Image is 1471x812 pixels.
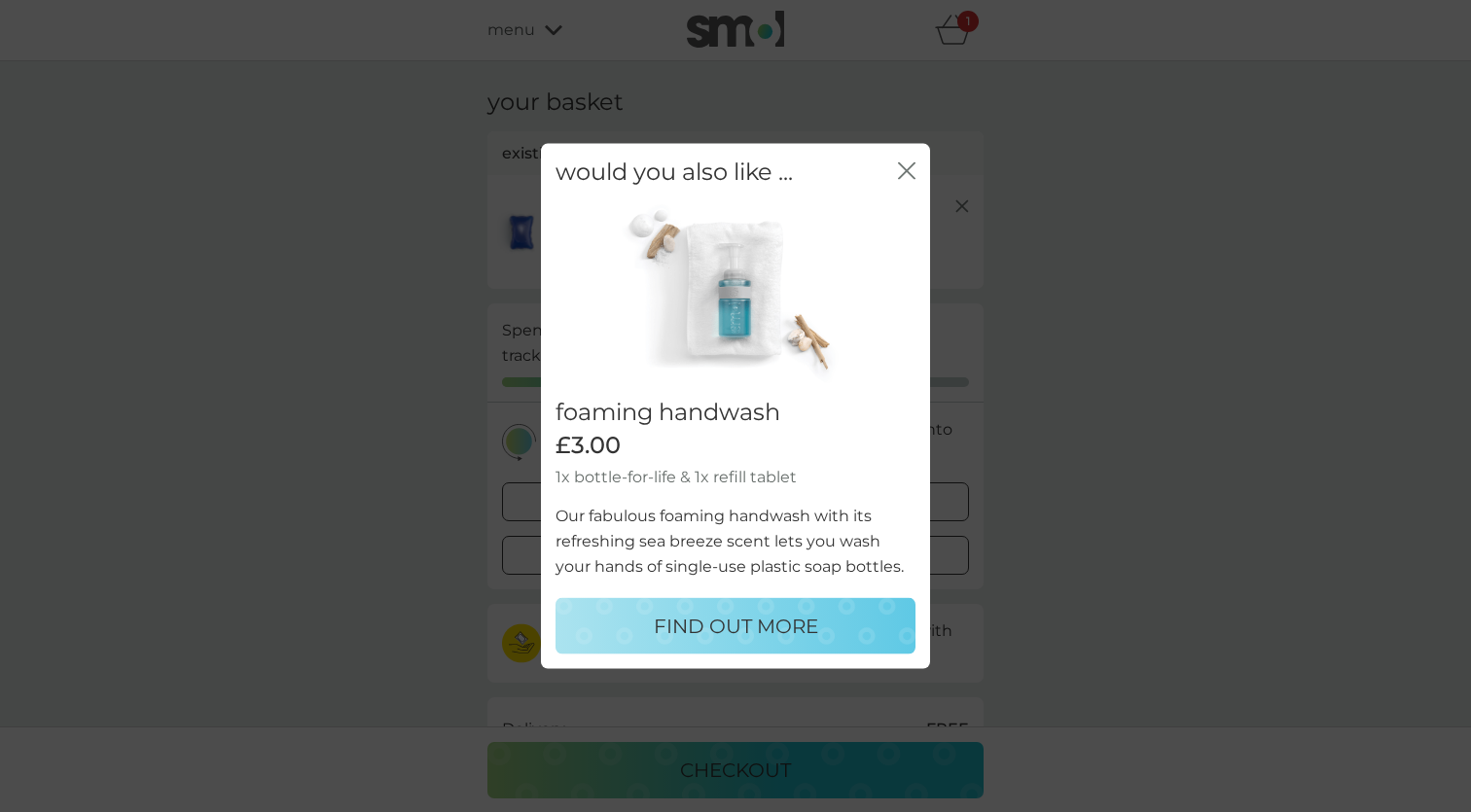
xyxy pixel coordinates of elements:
h2: would you also like ... [556,158,793,186]
p: FIND OUT MORE [654,611,818,642]
button: FIND OUT MORE [556,598,915,654]
button: close [898,161,915,182]
p: Our fabulous foaming handwash with its refreshing sea breeze scent lets you wash your hands of si... [556,504,915,579]
h2: foaming handwash [556,399,915,427]
span: £3.00 [556,432,621,460]
p: 1x bottle-for-life & 1x refill tablet [556,465,915,490]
